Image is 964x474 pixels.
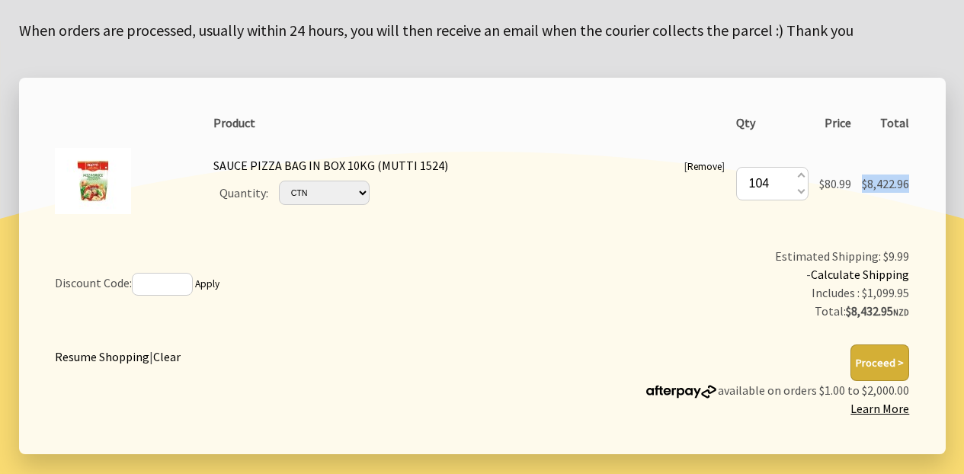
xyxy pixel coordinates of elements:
[687,160,722,173] a: Remove
[523,242,914,327] td: Estimated Shipping: $9.99 -
[857,108,914,137] th: Total
[195,277,219,290] a: Apply
[19,21,854,40] big: When orders are processed, usually within 24 hours, you will then receive an email when the couri...
[529,302,910,322] div: Total:
[814,108,857,137] th: Price
[529,283,910,302] div: Includes : $1,099.95
[811,267,909,282] a: Calculate Shipping
[213,175,273,210] td: Quantity:
[213,158,448,173] a: SAUCE PIZZA BAG IN BOX 10KG (MUTTI 1524)
[55,349,149,364] a: Resume Shopping
[208,108,730,137] th: Product
[684,160,725,173] small: [ ]
[850,344,909,381] button: Proceed >
[645,385,718,399] img: Afterpay
[55,344,181,366] div: |
[153,349,181,364] a: Clear
[730,108,813,137] th: Qty
[50,242,524,327] td: Discount Code:
[814,137,857,229] td: $80.99
[857,137,914,229] td: $8,422.96
[132,273,193,296] input: If you have a discount code, enter it here and press 'Apply'.
[850,401,909,416] a: Learn More
[645,381,909,418] p: available on orders $1.00 to $2,000.00
[846,303,909,319] strong: $8,432.95
[893,307,909,318] span: NZD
